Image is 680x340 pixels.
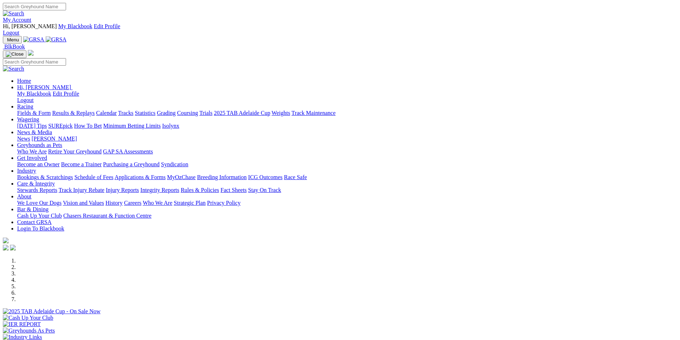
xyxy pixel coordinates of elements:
a: Greyhounds as Pets [17,142,62,148]
img: twitter.svg [10,245,16,250]
img: logo-grsa-white.png [28,50,34,56]
button: Toggle navigation [3,50,26,58]
a: Who We Are [143,200,172,206]
a: Get Involved [17,155,47,161]
button: Toggle navigation [3,36,22,44]
a: Industry [17,168,36,174]
a: Minimum Betting Limits [103,123,161,129]
a: Stay On Track [248,187,281,193]
a: [PERSON_NAME] [31,136,77,142]
a: Home [17,78,31,84]
a: Injury Reports [106,187,139,193]
a: We Love Our Dogs [17,200,61,206]
a: Isolynx [162,123,179,129]
a: Track Maintenance [292,110,336,116]
img: Search [3,66,24,72]
a: Fields & Form [17,110,51,116]
a: Fact Sheets [221,187,247,193]
img: Greyhounds As Pets [3,328,55,334]
a: Rules & Policies [181,187,219,193]
div: Greyhounds as Pets [17,148,677,155]
div: News & Media [17,136,677,142]
div: Get Involved [17,161,677,168]
a: Careers [124,200,141,206]
div: Hi, [PERSON_NAME] [17,91,677,103]
a: Calendar [96,110,117,116]
div: Bar & Dining [17,213,677,219]
a: Trials [199,110,212,116]
a: About [17,193,31,199]
a: Bar & Dining [17,206,49,212]
a: Retire Your Greyhound [48,148,102,154]
a: Privacy Policy [207,200,241,206]
span: Hi, [PERSON_NAME] [17,84,71,90]
a: BlkBook [3,44,25,50]
span: Menu [7,37,19,42]
a: News & Media [17,129,52,135]
a: Weights [272,110,290,116]
a: News [17,136,30,142]
a: Applications & Forms [115,174,166,180]
a: Logout [3,30,19,36]
div: Wagering [17,123,677,129]
a: Become an Owner [17,161,60,167]
a: Coursing [177,110,198,116]
a: ICG Outcomes [248,174,282,180]
a: How To Bet [74,123,102,129]
div: My Account [3,23,677,36]
a: 2025 TAB Adelaide Cup [214,110,270,116]
img: IER REPORT [3,321,41,328]
a: Tracks [118,110,134,116]
a: Track Injury Rebate [59,187,104,193]
a: Hi, [PERSON_NAME] [17,84,72,90]
a: History [105,200,122,206]
a: Breeding Information [197,174,247,180]
div: About [17,200,677,206]
div: Care & Integrity [17,187,677,193]
img: Close [6,51,24,57]
a: Wagering [17,116,39,122]
a: Become a Trainer [61,161,102,167]
a: [DATE] Tips [17,123,47,129]
a: Chasers Restaurant & Function Centre [63,213,151,219]
img: Search [3,10,24,17]
a: Cash Up Your Club [17,213,62,219]
a: Bookings & Scratchings [17,174,73,180]
a: My Account [3,17,31,23]
a: Vision and Values [63,200,104,206]
a: Care & Integrity [17,181,55,187]
div: Racing [17,110,677,116]
a: Schedule of Fees [74,174,113,180]
a: Login To Blackbook [17,225,64,232]
a: Grading [157,110,176,116]
a: Contact GRSA [17,219,51,225]
a: Racing [17,103,33,110]
a: Strategic Plan [174,200,206,206]
img: facebook.svg [3,245,9,250]
a: Results & Replays [52,110,95,116]
a: Stewards Reports [17,187,57,193]
img: GRSA [46,36,67,43]
a: Logout [17,97,34,103]
a: Race Safe [284,174,307,180]
a: Edit Profile [53,91,79,97]
input: Search [3,3,66,10]
a: My Blackbook [17,91,51,97]
img: Cash Up Your Club [3,315,53,321]
a: Syndication [161,161,188,167]
a: MyOzChase [167,174,196,180]
a: Integrity Reports [140,187,179,193]
a: GAP SA Assessments [103,148,153,154]
a: Who We Are [17,148,47,154]
img: GRSA [23,36,44,43]
span: Hi, [PERSON_NAME] [3,23,57,29]
a: SUREpick [48,123,72,129]
a: My Blackbook [58,23,92,29]
input: Search [3,58,66,66]
div: Industry [17,174,677,181]
img: 2025 TAB Adelaide Cup - On Sale Now [3,308,101,315]
a: Statistics [135,110,156,116]
a: Edit Profile [94,23,120,29]
img: logo-grsa-white.png [3,238,9,243]
a: Purchasing a Greyhound [103,161,160,167]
